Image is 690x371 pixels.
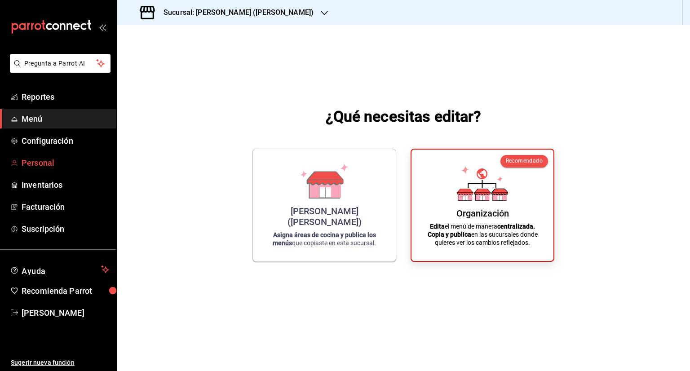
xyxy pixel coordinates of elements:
[430,223,445,230] strong: Edita
[22,201,109,213] span: Facturación
[506,158,543,164] span: Recomendado
[11,358,109,367] span: Sugerir nueva función
[156,7,314,18] h3: Sucursal: [PERSON_NAME] ([PERSON_NAME])
[22,264,97,275] span: Ayuda
[6,65,111,75] a: Pregunta a Parrot AI
[22,223,109,235] span: Suscripción
[22,179,109,191] span: Inventarios
[273,231,376,247] strong: Asigna áreas de cocina y publica los menús
[497,223,535,230] strong: centralizada.
[22,307,109,319] span: [PERSON_NAME]
[422,222,543,247] p: el menú de manera en las sucursales donde quieres ver los cambios reflejados.
[99,23,106,31] button: open_drawer_menu
[22,157,109,169] span: Personal
[428,231,471,238] strong: Copia y publica
[22,91,109,103] span: Reportes
[22,113,109,125] span: Menú
[24,59,97,68] span: Pregunta a Parrot AI
[22,135,109,147] span: Configuración
[264,231,385,247] p: que copiaste en esta sucursal.
[264,206,385,227] div: [PERSON_NAME] ([PERSON_NAME])
[10,54,111,73] button: Pregunta a Parrot AI
[456,208,509,219] div: Organización
[326,106,482,127] h1: ¿Qué necesitas editar?
[22,285,109,297] span: Recomienda Parrot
